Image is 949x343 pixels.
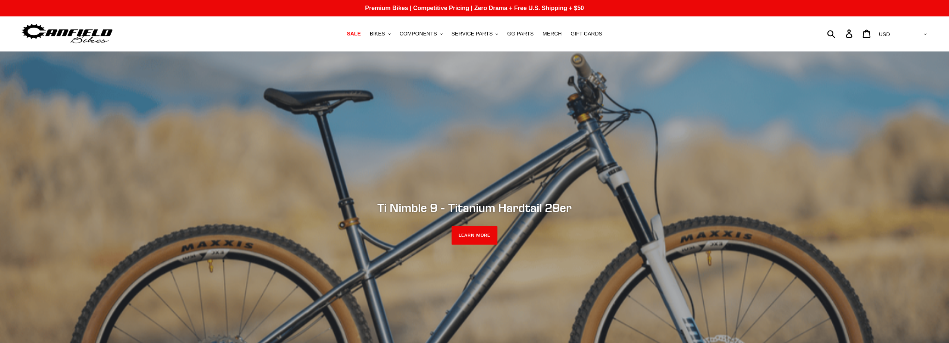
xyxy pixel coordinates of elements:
[831,25,850,42] input: Search
[452,31,493,37] span: SERVICE PARTS
[400,31,437,37] span: COMPONENTS
[571,31,602,37] span: GIFT CARDS
[503,29,537,39] a: GG PARTS
[370,31,385,37] span: BIKES
[271,201,678,215] h2: Ti Nimble 9 - Titanium Hardtail 29er
[567,29,606,39] a: GIFT CARDS
[452,226,497,245] a: LEARN MORE
[507,31,534,37] span: GG PARTS
[343,29,364,39] a: SALE
[543,31,562,37] span: MERCH
[539,29,565,39] a: MERCH
[396,29,446,39] button: COMPONENTS
[448,29,502,39] button: SERVICE PARTS
[347,31,361,37] span: SALE
[21,22,114,46] img: Canfield Bikes
[366,29,394,39] button: BIKES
